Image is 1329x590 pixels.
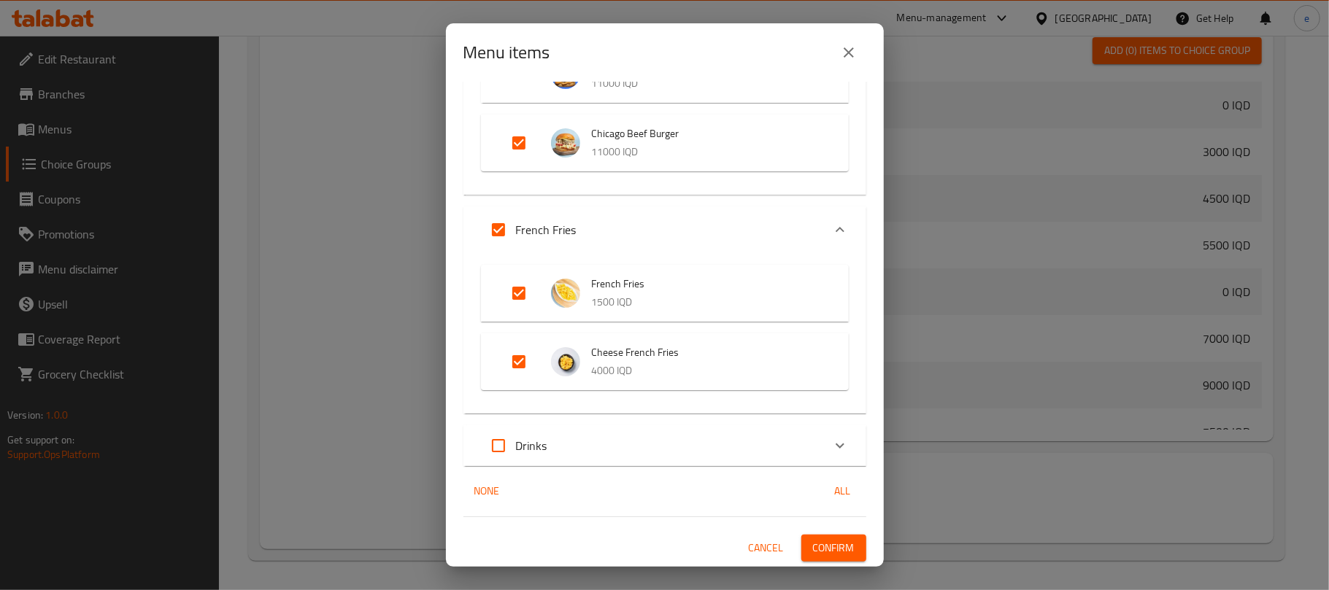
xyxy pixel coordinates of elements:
[825,482,860,500] span: All
[463,253,866,414] div: Expand
[592,293,820,311] p: 1500 IQD
[743,535,790,562] button: Cancel
[463,206,866,253] div: Expand
[481,333,849,390] div: Expand
[831,35,866,70] button: close
[592,275,820,293] span: French Fries
[592,125,820,143] span: Chicago Beef Burger
[463,478,510,505] button: None
[592,74,820,93] p: 11000 IQD
[463,41,550,64] h2: Menu items
[749,539,784,557] span: Cancel
[481,265,849,322] div: Expand
[813,539,855,557] span: Confirm
[551,347,580,376] img: Cheese French Fries
[516,437,547,454] p: Drinks
[463,425,866,466] div: Expand
[592,343,820,362] span: Cheese French Fries
[551,279,580,308] img: French Fries
[469,482,504,500] span: None
[592,362,820,380] p: 4000 IQD
[551,128,580,158] img: Chicago Beef Burger
[481,114,849,171] div: Expand
[801,535,866,562] button: Confirm
[516,221,577,238] p: French Fries
[820,478,866,505] button: All
[592,143,820,161] p: 11000 IQD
